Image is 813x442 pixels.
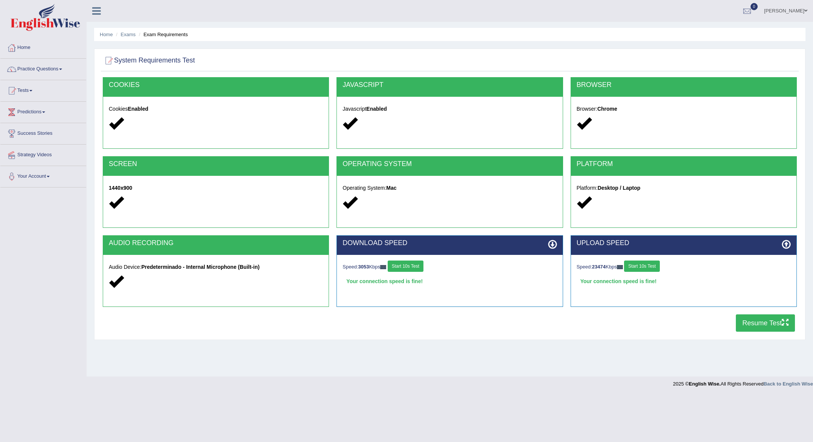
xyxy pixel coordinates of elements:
[343,160,557,168] h2: OPERATING SYSTEM
[343,81,557,89] h2: JAVASCRIPT
[137,31,188,38] li: Exam Requirements
[577,261,791,274] div: Speed: Kbps
[577,276,791,287] div: Your connection speed is fine!
[689,381,720,387] strong: English Wise.
[0,80,86,99] a: Tests
[388,261,423,272] button: Start 10s Test
[141,264,259,270] strong: Predeterminado - Internal Microphone (Built-in)
[358,264,369,270] strong: 3053
[343,106,557,112] h5: Javascript
[617,265,623,269] img: ajax-loader-fb-connection.gif
[103,55,195,66] h2: System Requirements Test
[343,276,557,287] div: Your connection speed is fine!
[598,185,641,191] strong: Desktop / Laptop
[343,185,557,191] h5: Operating System:
[100,32,113,37] a: Home
[0,37,86,56] a: Home
[577,160,791,168] h2: PLATFORM
[751,3,758,10] span: 0
[0,123,86,142] a: Success Stories
[109,239,323,247] h2: AUDIO RECORDING
[577,81,791,89] h2: BROWSER
[343,261,557,274] div: Speed: Kbps
[592,264,606,270] strong: 23474
[366,106,387,112] strong: Enabled
[577,185,791,191] h5: Platform:
[380,265,386,269] img: ajax-loader-fb-connection.gif
[764,381,813,387] a: Back to English Wise
[386,185,396,191] strong: Mac
[109,185,132,191] strong: 1440x900
[736,314,795,332] button: Resume Test
[343,239,557,247] h2: DOWNLOAD SPEED
[597,106,617,112] strong: Chrome
[128,106,148,112] strong: Enabled
[577,106,791,112] h5: Browser:
[109,264,323,270] h5: Audio Device:
[0,166,86,185] a: Your Account
[0,59,86,78] a: Practice Questions
[109,106,323,112] h5: Cookies
[0,102,86,120] a: Predictions
[624,261,660,272] button: Start 10s Test
[121,32,136,37] a: Exams
[109,160,323,168] h2: SCREEN
[577,239,791,247] h2: UPLOAD SPEED
[673,376,813,387] div: 2025 © All Rights Reserved
[0,145,86,163] a: Strategy Videos
[109,81,323,89] h2: COOKIES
